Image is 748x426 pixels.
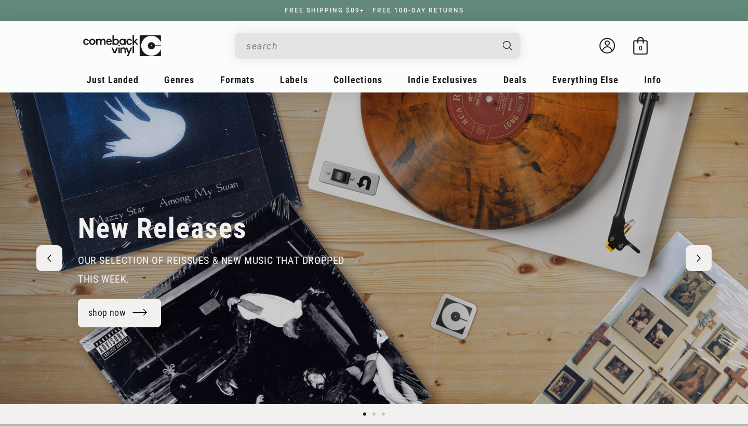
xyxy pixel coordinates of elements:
a: FREE SHIPPING $89+ | FREE 100-DAY RETURNS [274,7,474,14]
span: 0 [639,44,643,52]
span: our selection of reissues & new music that dropped this week. [78,254,344,285]
span: Genres [164,74,194,85]
input: search [246,35,492,57]
a: shop now [78,299,161,327]
span: Everything Else [552,74,619,85]
span: Info [644,74,661,85]
button: Load slide 3 of 3 [379,409,388,419]
span: Labels [280,74,308,85]
button: Load slide 1 of 3 [360,409,369,419]
span: Just Landed [87,74,139,85]
span: Collections [333,74,382,85]
div: Search [235,33,520,59]
span: Deals [503,74,527,85]
button: Load slide 2 of 3 [369,409,379,419]
span: Indie Exclusives [408,74,477,85]
button: Next slide [686,245,712,271]
h2: New Releases [78,211,247,246]
button: Previous slide [36,245,62,271]
span: Formats [220,74,255,85]
button: Search [494,33,522,59]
